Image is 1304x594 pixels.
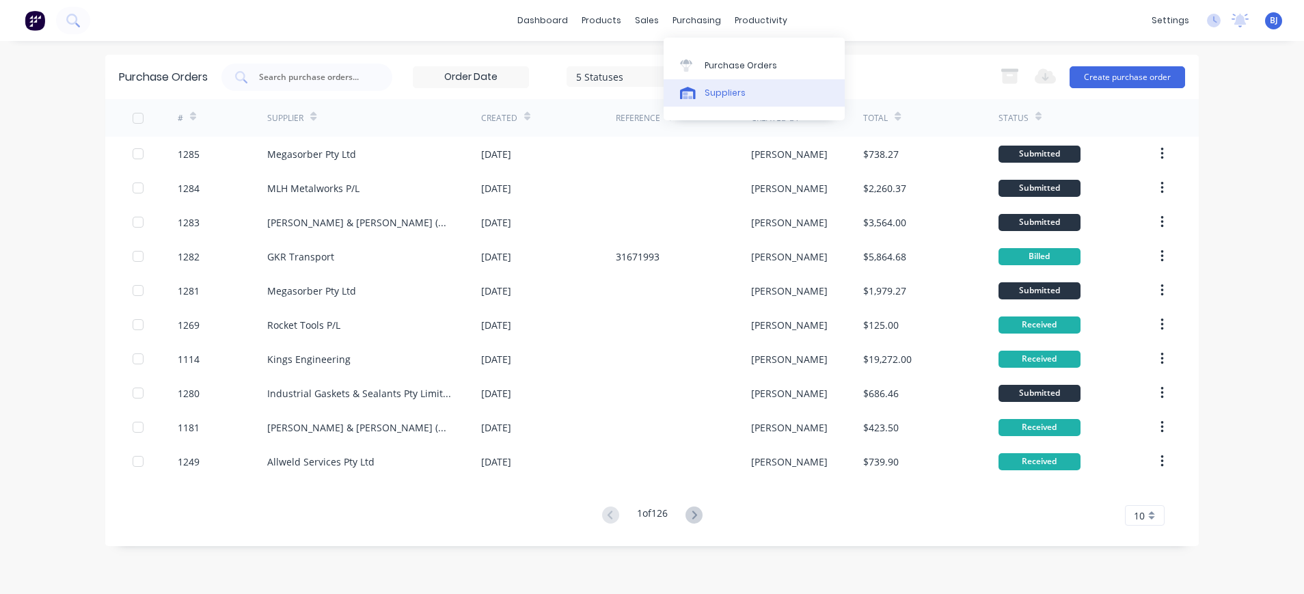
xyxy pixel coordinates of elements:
[267,215,454,230] div: [PERSON_NAME] & [PERSON_NAME] (N’CLE) Pty Ltd
[999,453,1081,470] div: Received
[999,316,1081,334] div: Received
[863,147,899,161] div: $738.27
[751,284,828,298] div: [PERSON_NAME]
[178,352,200,366] div: 1114
[863,181,906,195] div: $2,260.37
[705,59,777,72] div: Purchase Orders
[999,180,1081,197] div: Submitted
[267,284,356,298] div: Megasorber Pty Ltd
[481,215,511,230] div: [DATE]
[267,352,351,366] div: Kings Engineering
[999,146,1081,163] div: Submitted
[178,249,200,264] div: 1282
[178,455,200,469] div: 1249
[666,10,728,31] div: purchasing
[999,112,1029,124] div: Status
[119,69,208,85] div: Purchase Orders
[1070,66,1185,88] button: Create purchase order
[751,455,828,469] div: [PERSON_NAME]
[751,181,828,195] div: [PERSON_NAME]
[751,318,828,332] div: [PERSON_NAME]
[751,147,828,161] div: [PERSON_NAME]
[481,249,511,264] div: [DATE]
[481,112,517,124] div: Created
[481,181,511,195] div: [DATE]
[1270,14,1278,27] span: BJ
[863,420,899,435] div: $423.50
[481,386,511,401] div: [DATE]
[178,181,200,195] div: 1284
[751,249,828,264] div: [PERSON_NAME]
[616,112,660,124] div: Reference
[863,455,899,469] div: $739.90
[664,79,845,107] a: Suppliers
[481,147,511,161] div: [DATE]
[863,386,899,401] div: $686.46
[863,112,888,124] div: Total
[664,51,845,79] a: Purchase Orders
[863,284,906,298] div: $1,979.27
[267,181,359,195] div: MLH Metalworks P/L
[25,10,45,31] img: Factory
[267,147,356,161] div: Megasorber Pty Ltd
[258,70,371,84] input: Search purchase orders...
[999,385,1081,402] div: Submitted
[481,420,511,435] div: [DATE]
[267,420,454,435] div: [PERSON_NAME] & [PERSON_NAME] (N’CLE) Pty Ltd
[481,352,511,366] div: [DATE]
[178,386,200,401] div: 1280
[999,282,1081,299] div: Submitted
[705,87,746,99] div: Suppliers
[267,249,334,264] div: GKR Transport
[863,249,906,264] div: $5,864.68
[999,248,1081,265] div: Billed
[481,284,511,298] div: [DATE]
[576,69,674,83] div: 5 Statuses
[481,455,511,469] div: [DATE]
[511,10,575,31] a: dashboard
[728,10,794,31] div: productivity
[751,352,828,366] div: [PERSON_NAME]
[267,386,454,401] div: Industrial Gaskets & Sealants Pty Limited
[178,284,200,298] div: 1281
[267,112,303,124] div: Supplier
[999,419,1081,436] div: Received
[637,506,668,526] div: 1 of 126
[628,10,666,31] div: sales
[751,386,828,401] div: [PERSON_NAME]
[999,214,1081,231] div: Submitted
[267,455,375,469] div: Allweld Services Pty Ltd
[1145,10,1196,31] div: settings
[863,215,906,230] div: $3,564.00
[863,352,912,366] div: $19,272.00
[481,318,511,332] div: [DATE]
[178,318,200,332] div: 1269
[751,420,828,435] div: [PERSON_NAME]
[1134,509,1145,523] span: 10
[413,67,528,87] input: Order Date
[267,318,340,332] div: Rocket Tools P/L
[178,215,200,230] div: 1283
[863,318,899,332] div: $125.00
[575,10,628,31] div: products
[751,215,828,230] div: [PERSON_NAME]
[178,147,200,161] div: 1285
[178,112,183,124] div: #
[999,351,1081,368] div: Received
[178,420,200,435] div: 1181
[616,249,660,264] div: 31671993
